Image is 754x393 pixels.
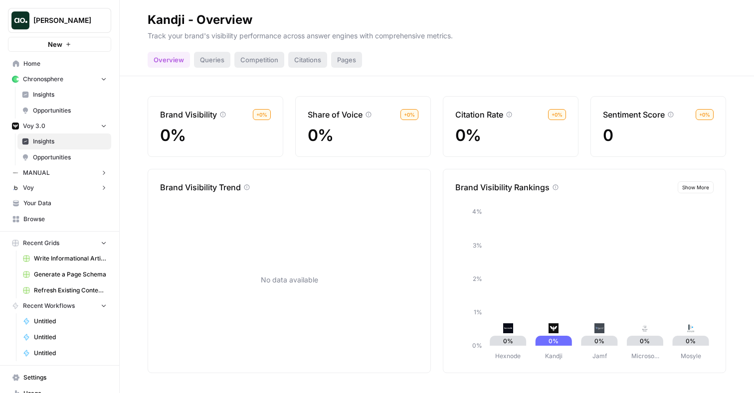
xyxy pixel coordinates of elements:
[34,349,107,358] span: Untitled
[8,37,111,52] button: New
[686,323,696,333] img: ihidpsv9rofv015ub4qgktx0vem6
[23,199,107,208] span: Your Data
[17,87,111,103] a: Insights
[33,90,107,99] span: Insights
[234,52,284,68] div: Competition
[23,215,107,224] span: Browse
[8,72,111,87] button: Chronosphere
[472,342,482,349] tspan: 0%
[12,169,19,176] img: b2umk04t2odii1k9kk93zamw5cx7
[699,111,710,119] span: + 0 %
[308,109,363,121] p: Share of Voice
[34,333,107,342] span: Untitled
[148,52,190,68] div: Overview
[495,352,521,360] tspan: Hexnode
[8,165,111,180] button: MANUAL
[455,109,503,121] p: Citation Rate
[160,181,241,193] p: Brand Visibility Trend
[12,123,19,130] img: stjew9z7pit1u5j29oym3lz1cqu3
[11,11,29,29] img: Zoe Jessup Logo
[148,12,252,28] div: Kandji - Overview
[472,208,482,215] tspan: 4%
[640,323,650,333] img: nunssw9hyl9d5ba2wm00xyiouadm
[8,370,111,386] a: Settings
[34,317,107,326] span: Untitled
[678,181,714,193] button: Show More
[34,286,107,295] span: Refresh Existing Content (2)
[631,352,659,360] tspan: Microso…
[603,126,613,145] span: 0
[8,56,111,72] a: Home
[288,52,327,68] div: Citations
[18,282,111,298] a: Refresh Existing Content (2)
[23,59,107,68] span: Home
[8,119,111,133] button: Voy 3.0
[18,329,111,345] a: Untitled
[552,111,563,119] span: + 0 %
[8,298,111,313] button: Recent Workflows
[549,337,559,345] text: 0%
[18,251,111,266] a: Write Informational Article - Voy
[17,103,111,119] a: Opportunities
[48,39,62,49] span: New
[473,242,482,249] tspan: 3%
[545,352,563,360] tspan: Kandji
[34,270,107,279] span: Generate a Page Schema
[473,275,482,282] tspan: 2%
[33,153,107,162] span: Opportunities
[8,236,111,251] button: Recent Grids
[23,183,34,192] span: Voy
[17,133,111,149] a: Insights
[23,168,50,177] span: MANUAL
[23,373,107,382] span: Settings
[160,199,418,361] div: No data available
[23,122,45,131] span: Voy 3.0
[503,337,513,345] text: 0%
[8,211,111,227] a: Browse
[594,323,604,333] img: 6l343k4nrtmvoj17iq9n9o7vmv34
[404,111,415,119] span: + 0 %
[194,52,230,68] div: Queries
[34,254,107,263] span: Write Informational Article - Voy
[8,195,111,211] a: Your Data
[23,75,63,84] span: Chronosphere
[331,52,362,68] div: Pages
[160,126,186,145] span: 0%
[8,180,111,195] button: Voy
[18,266,111,282] a: Generate a Page Schema
[594,337,604,345] text: 0%
[33,137,107,146] span: Insights
[686,337,696,345] text: 0%
[640,337,650,345] text: 0%
[17,149,111,165] a: Opportunities
[23,301,75,310] span: Recent Workflows
[12,76,19,83] img: tx617fburb3rd2wmk5spnowde2vn
[256,111,267,119] span: + 0 %
[455,126,481,145] span: 0%
[455,181,550,193] p: Brand Visibility Rankings
[23,239,59,248] span: Recent Grids
[33,106,107,115] span: Opportunities
[160,109,217,121] p: Brand Visibility
[549,323,559,333] img: stjew9z7pit1u5j29oym3lz1cqu3
[308,126,334,145] span: 0%
[503,323,513,333] img: 3a73332rlj7mc6aju6rcwgvs21uf
[148,28,726,41] p: Track your brand's visibility performance across answer engines with comprehensive metrics.
[603,109,665,121] p: Sentiment Score
[474,308,482,316] tspan: 1%
[12,184,19,191] img: en82gte408cjjpk3rc19j1mw467d
[592,352,607,360] tspan: Jamf
[18,345,111,361] a: Untitled
[8,8,111,33] button: Workspace: Zoe Jessup
[682,183,709,191] span: Show More
[18,313,111,329] a: Untitled
[681,352,701,360] tspan: Mosyle
[33,15,94,25] span: [PERSON_NAME]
